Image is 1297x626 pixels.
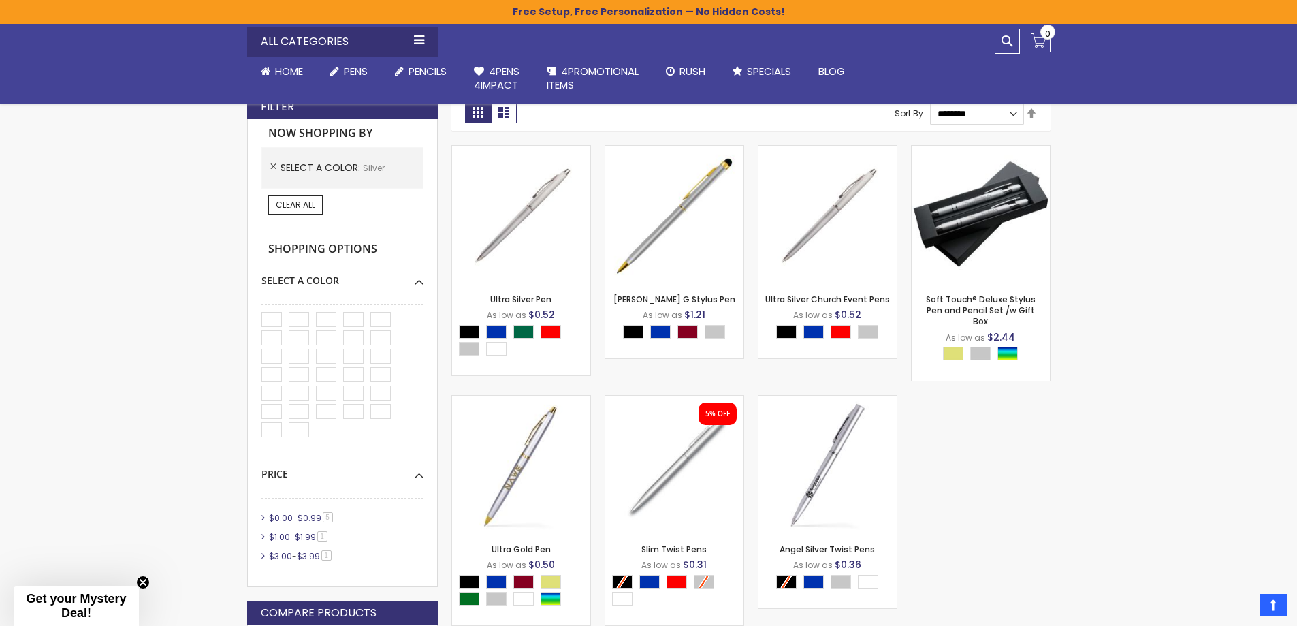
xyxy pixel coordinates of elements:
[780,544,875,555] a: Angel Silver Twist Pens
[513,592,534,606] div: White
[317,57,381,87] a: Pens
[321,550,332,561] span: 1
[459,325,590,359] div: Select A Color
[297,550,320,562] span: $3.99
[765,294,890,305] a: Ultra Silver Church Event Pens
[268,195,323,215] a: Clear All
[650,325,671,339] div: Blue
[490,294,551,305] a: Ultra Silver Pen
[492,544,551,555] a: Ultra Gold Pen
[409,64,447,78] span: Pencils
[528,558,555,572] span: $0.50
[639,575,660,589] div: Blue
[486,342,507,356] div: White
[605,396,743,534] img: Slim Twist-Silver
[261,264,423,287] div: Select A Color
[667,575,687,589] div: Red
[275,64,303,78] span: Home
[776,325,797,339] div: Black
[281,161,363,174] span: Select A Color
[793,309,833,321] span: As low as
[987,330,1015,344] span: $2.44
[612,592,633,606] div: White
[831,325,851,339] div: Red
[679,64,705,78] span: Rush
[997,347,1018,360] div: Assorted
[486,575,507,589] div: Blue
[269,512,293,524] span: $0.00
[1027,29,1051,52] a: 0
[641,544,707,555] a: Slim Twist Pens
[323,512,333,522] span: 5
[858,325,878,339] div: Silver
[541,575,561,589] div: Gold
[803,325,824,339] div: Blue
[363,162,385,174] span: Silver
[459,575,479,589] div: Black
[26,592,126,620] span: Get your Mystery Deal!
[513,325,534,339] div: Dark Green
[465,101,491,123] strong: Grid
[269,531,290,543] span: $1.00
[547,64,639,92] span: 4PROMOTIONAL ITEMS
[719,57,805,87] a: Specials
[835,308,861,322] span: $0.52
[541,592,561,606] div: Assorted
[266,550,336,562] a: $3.00-$3.991
[912,145,1050,157] a: Soft Touch® Deluxe Stylus Pen and Pencil Set /w Gift Box-Silver
[487,309,526,321] span: As low as
[858,575,878,589] div: White
[758,146,897,284] img: Ultra Silver-Silver
[513,575,534,589] div: Burgundy
[266,531,332,543] a: $1.00-$1.991
[683,558,707,572] span: $0.31
[344,64,368,78] span: Pens
[261,119,423,148] strong: Now Shopping by
[269,550,292,562] span: $3.00
[452,396,590,534] img: Ultra Gold-Silver
[533,57,652,101] a: 4PROMOTIONALITEMS
[261,458,423,481] div: Price
[247,27,438,57] div: All Categories
[136,576,150,589] button: Close teaser
[623,325,732,342] div: Select A Color
[684,308,705,322] span: $1.21
[641,559,681,571] span: As low as
[605,145,743,157] a: Meryl G Stylus Pen-Silver
[803,575,824,589] div: Blue
[926,294,1036,327] a: Soft Touch® Deluxe Stylus Pen and Pencil Set /w Gift Box
[793,559,833,571] span: As low as
[459,325,479,339] div: Black
[612,575,743,609] div: Select A Color
[276,199,315,210] span: Clear All
[805,57,859,87] a: Blog
[459,342,479,356] div: Silver
[1045,27,1051,40] span: 0
[970,347,991,360] div: Silver
[643,309,682,321] span: As low as
[452,395,590,407] a: Ultra Gold-Silver
[247,57,317,87] a: Home
[459,575,590,609] div: Select A Color
[912,146,1050,284] img: Soft Touch® Deluxe Stylus Pen and Pencil Set /w Gift Box-Silver
[459,592,479,606] div: Green
[541,325,561,339] div: Red
[776,325,885,342] div: Select A Color
[486,325,507,339] div: Blue
[613,294,735,305] a: [PERSON_NAME] G Stylus Pen
[474,64,519,92] span: 4Pens 4impact
[758,396,897,534] img: Angel Silver-Silver
[818,64,845,78] span: Blog
[943,347,1025,364] div: Select A Color
[14,586,139,626] div: Get your Mystery Deal!Close teaser
[758,145,897,157] a: Ultra Silver-Silver
[943,347,963,360] div: Gold
[776,575,885,592] div: Select A Color
[705,409,730,419] div: 5% OFF
[381,57,460,87] a: Pencils
[946,332,985,343] span: As low as
[747,64,791,78] span: Specials
[605,395,743,407] a: Slim Twist-Silver
[486,592,507,606] div: Silver
[452,145,590,157] a: Ultra Silver-Silver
